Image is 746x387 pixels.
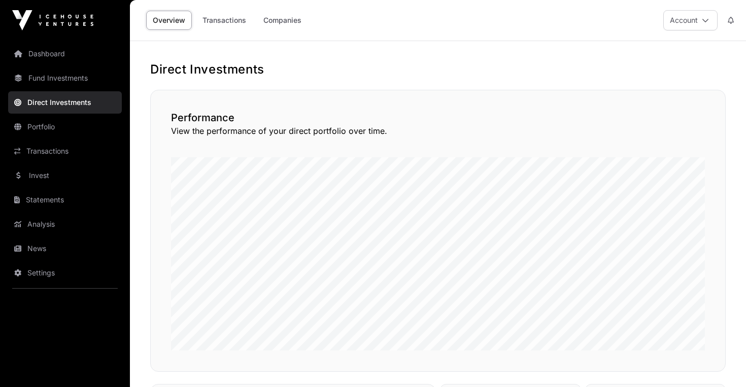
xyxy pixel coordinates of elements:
[663,10,718,30] button: Account
[8,213,122,235] a: Analysis
[196,11,253,30] a: Transactions
[8,116,122,138] a: Portfolio
[8,164,122,187] a: Invest
[8,189,122,211] a: Statements
[171,111,705,125] h2: Performance
[695,338,746,387] iframe: Chat Widget
[257,11,308,30] a: Companies
[150,61,726,78] h1: Direct Investments
[146,11,192,30] a: Overview
[8,262,122,284] a: Settings
[171,125,705,137] p: View the performance of your direct portfolio over time.
[8,237,122,260] a: News
[8,91,122,114] a: Direct Investments
[8,140,122,162] a: Transactions
[8,67,122,89] a: Fund Investments
[12,10,93,30] img: Icehouse Ventures Logo
[8,43,122,65] a: Dashboard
